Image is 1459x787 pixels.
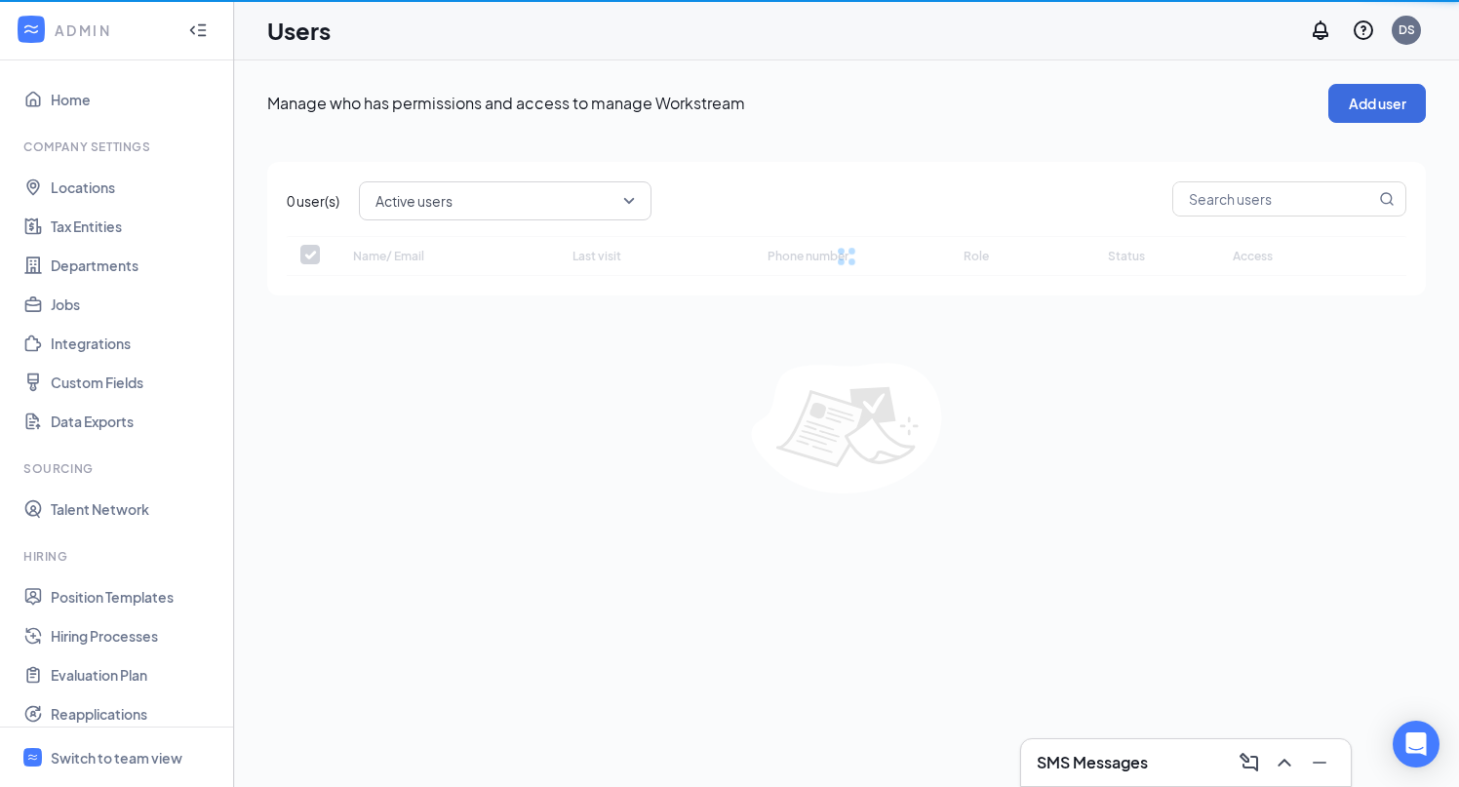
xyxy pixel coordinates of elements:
a: Evaluation Plan [51,655,217,694]
svg: ComposeMessage [1238,751,1261,774]
svg: Minimize [1308,751,1331,774]
svg: MagnifyingGlass [1379,191,1395,207]
p: Manage who has permissions and access to manage Workstream [267,93,1328,114]
div: ADMIN [55,20,171,40]
a: Reapplications [51,694,217,733]
a: Talent Network [51,490,217,529]
svg: WorkstreamLogo [21,20,41,39]
button: Minimize [1304,747,1335,778]
div: Switch to team view [51,748,182,767]
svg: Collapse [188,20,208,40]
div: Open Intercom Messenger [1393,721,1439,767]
a: Hiring Processes [51,616,217,655]
button: ChevronUp [1269,747,1300,778]
a: Integrations [51,324,217,363]
a: Home [51,80,217,119]
svg: WorkstreamLogo [26,751,39,764]
div: Company Settings [23,138,214,155]
a: Jobs [51,285,217,324]
span: 0 user(s) [287,190,339,212]
div: Sourcing [23,460,214,477]
h1: Users [267,14,331,47]
a: Locations [51,168,217,207]
a: Position Templates [51,577,217,616]
span: Active users [375,186,453,216]
svg: ChevronUp [1273,751,1296,774]
div: Hiring [23,548,214,565]
svg: Notifications [1309,19,1332,42]
h3: SMS Messages [1037,752,1148,773]
button: ComposeMessage [1234,747,1265,778]
a: Custom Fields [51,363,217,402]
a: Tax Entities [51,207,217,246]
a: Data Exports [51,402,217,441]
div: DS [1399,21,1415,38]
a: Departments [51,246,217,285]
svg: QuestionInfo [1352,19,1375,42]
button: Add user [1328,84,1426,123]
input: Search users [1173,182,1375,216]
